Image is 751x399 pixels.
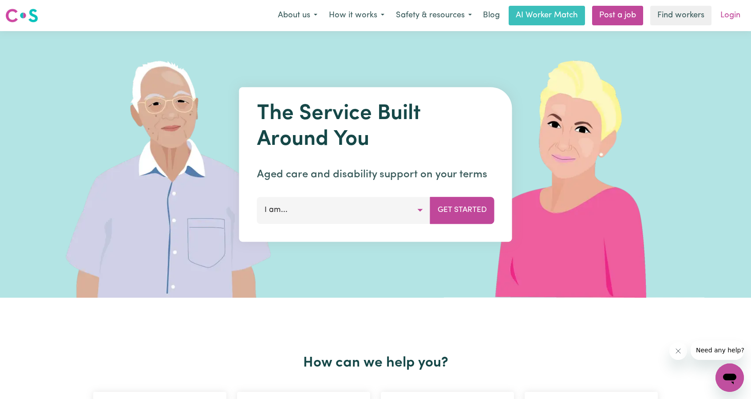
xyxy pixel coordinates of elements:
h1: The Service Built Around You [257,101,494,152]
button: About us [272,6,323,25]
button: I am... [257,197,431,223]
a: Login [715,6,746,25]
span: Need any help? [5,6,54,13]
a: Blog [478,6,505,25]
img: Careseekers logo [5,8,38,24]
h2: How can we help you? [88,355,663,371]
a: Post a job [592,6,643,25]
button: How it works [323,6,390,25]
button: Safety & resources [390,6,478,25]
a: Find workers [650,6,711,25]
a: Careseekers logo [5,5,38,26]
p: Aged care and disability support on your terms [257,167,494,183]
iframe: Close message [669,342,687,360]
iframe: Button to launch messaging window [715,363,744,392]
a: AI Worker Match [509,6,585,25]
button: Get Started [430,197,494,223]
iframe: Message from company [691,340,744,360]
